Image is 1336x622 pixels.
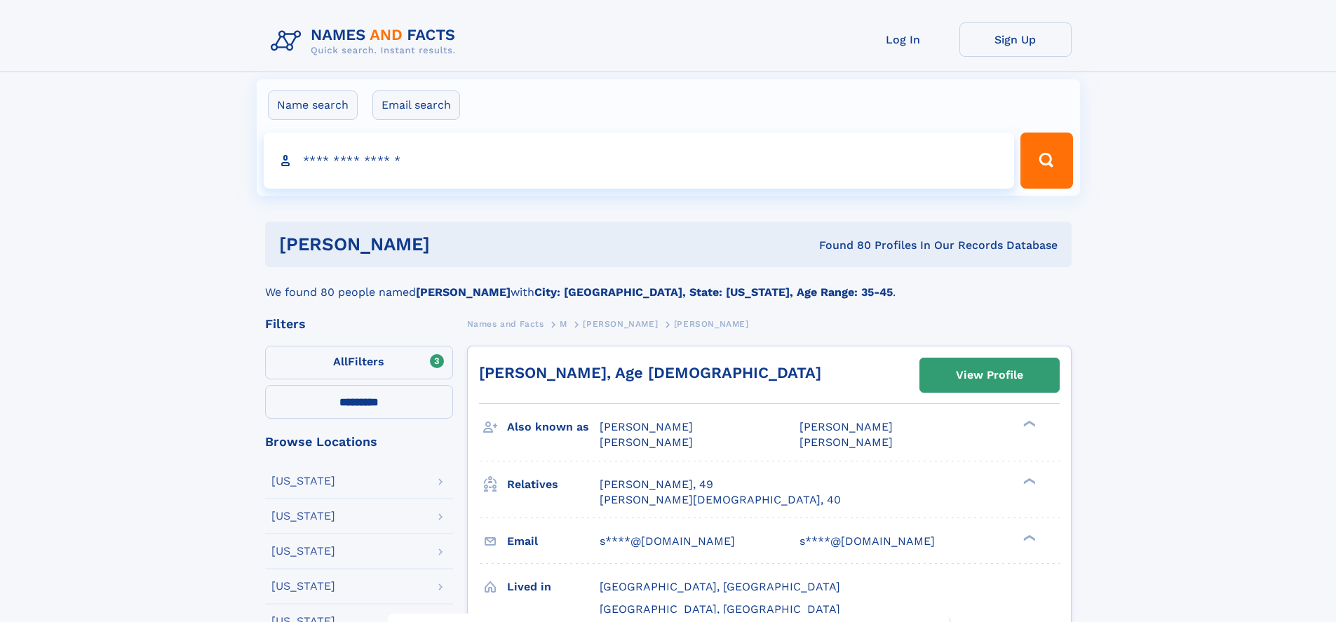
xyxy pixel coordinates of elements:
[372,90,460,120] label: Email search
[507,415,600,439] h3: Also known as
[416,285,511,299] b: [PERSON_NAME]
[600,435,693,449] span: [PERSON_NAME]
[271,511,335,522] div: [US_STATE]
[600,477,713,492] a: [PERSON_NAME], 49
[479,364,821,381] a: [PERSON_NAME], Age [DEMOGRAPHIC_DATA]
[600,420,693,433] span: [PERSON_NAME]
[600,580,840,593] span: [GEOGRAPHIC_DATA], [GEOGRAPHIC_DATA]
[271,581,335,592] div: [US_STATE]
[1020,476,1037,485] div: ❯
[1020,133,1072,189] button: Search Button
[534,285,893,299] b: City: [GEOGRAPHIC_DATA], State: [US_STATE], Age Range: 35-45
[600,492,841,508] a: [PERSON_NAME][DEMOGRAPHIC_DATA], 40
[265,346,453,379] label: Filters
[264,133,1015,189] input: search input
[268,90,358,120] label: Name search
[624,238,1058,253] div: Found 80 Profiles In Our Records Database
[279,236,625,253] h1: [PERSON_NAME]
[1020,533,1037,542] div: ❯
[560,315,567,332] a: M
[507,473,600,496] h3: Relatives
[560,319,567,329] span: M
[583,315,658,332] a: [PERSON_NAME]
[271,546,335,557] div: [US_STATE]
[265,435,453,448] div: Browse Locations
[583,319,658,329] span: [PERSON_NAME]
[507,529,600,553] h3: Email
[1020,419,1037,428] div: ❯
[265,22,467,60] img: Logo Names and Facts
[271,475,335,487] div: [US_STATE]
[507,575,600,599] h3: Lived in
[956,359,1023,391] div: View Profile
[600,602,840,616] span: [GEOGRAPHIC_DATA], [GEOGRAPHIC_DATA]
[799,435,893,449] span: [PERSON_NAME]
[959,22,1072,57] a: Sign Up
[847,22,959,57] a: Log In
[333,355,348,368] span: All
[920,358,1059,392] a: View Profile
[467,315,544,332] a: Names and Facts
[265,318,453,330] div: Filters
[799,420,893,433] span: [PERSON_NAME]
[265,267,1072,301] div: We found 80 people named with .
[674,319,749,329] span: [PERSON_NAME]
